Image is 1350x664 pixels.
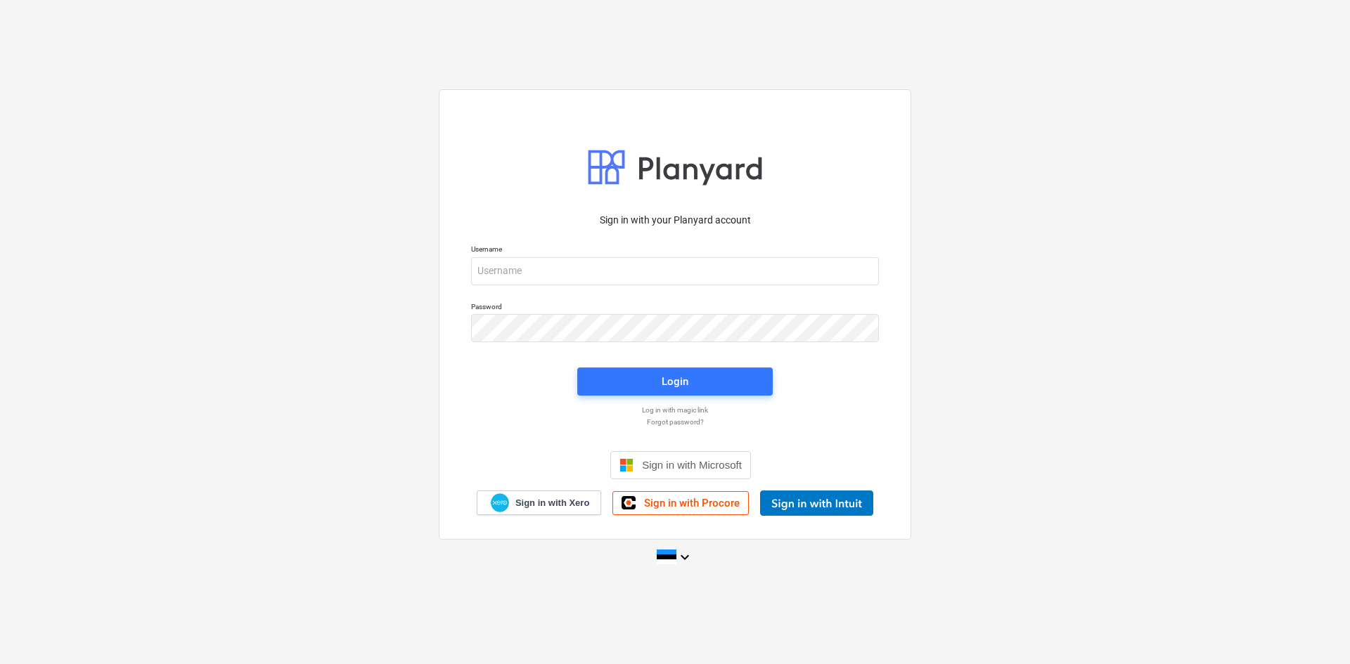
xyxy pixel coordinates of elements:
[471,302,879,314] p: Password
[477,490,602,515] a: Sign in with Xero
[676,549,693,566] i: keyboard_arrow_down
[577,367,773,396] button: Login
[662,372,688,391] div: Login
[491,493,509,512] img: Xero logo
[644,497,740,509] span: Sign in with Procore
[464,417,886,427] a: Forgot password?
[612,491,749,515] a: Sign in with Procore
[471,257,879,285] input: Username
[471,213,879,228] p: Sign in with your Planyard account
[471,245,879,256] p: Username
[515,497,589,509] span: Sign in with Xero
[642,459,742,471] span: Sign in with Microsoft
[464,405,886,415] a: Log in with magic link
[619,458,634,472] img: Microsoft logo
